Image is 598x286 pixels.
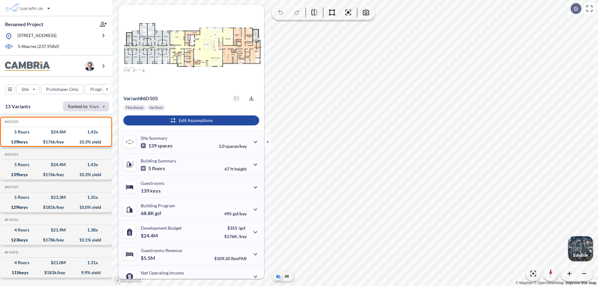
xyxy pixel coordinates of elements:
p: Site Summary [141,135,167,141]
p: Program [90,86,108,92]
span: floors [152,165,165,171]
span: height [235,166,247,171]
button: Program [85,84,119,94]
p: $109.20 [214,256,247,261]
button: Aerial View [274,273,282,280]
p: No Pool [149,105,163,110]
p: 1.0 [219,143,247,149]
p: 68.8K [141,210,161,216]
p: $24.4M [141,232,159,239]
span: spaces [158,143,173,149]
h5: Click to copy the code [3,250,18,255]
a: OpenStreetMap [534,281,564,285]
button: Site [16,84,40,94]
p: 5 [141,165,165,171]
a: Mapbox homepage [114,277,141,284]
button: Prototypes Only [41,84,84,94]
p: 139 [141,188,161,194]
span: margin [233,278,247,284]
p: $176K [224,234,247,239]
p: Edit Assumptions [179,117,213,124]
h5: Click to copy the code [3,152,18,157]
h5: Click to copy the code [3,218,18,222]
p: 13 Variants [5,103,31,110]
p: 45.0% [220,278,247,284]
p: Building Summary [141,158,176,163]
p: 139 [141,143,173,149]
p: 67 [225,166,247,171]
span: ft [230,166,234,171]
img: BrandImage [5,61,50,71]
img: user logo [85,61,95,71]
p: $2.5M [141,277,156,284]
p: Guestrooms [141,181,164,186]
p: Guestrooms Revenue [141,248,182,253]
span: /gsf [238,225,245,231]
span: gsf [155,210,161,216]
p: $355 [224,225,247,231]
p: Building Program [141,203,175,208]
p: Site [21,86,29,92]
p: # 6d505 [123,95,158,101]
button: Edit Assumptions [123,115,259,125]
p: 495 [224,211,247,216]
span: /key [238,234,247,239]
h5: Click to copy the code [3,185,18,189]
button: Ranked by Keys [63,101,109,111]
p: Satellite [573,253,588,258]
span: gsf/key [233,211,247,216]
span: RevPAR [231,256,247,261]
p: 5.46 acres ( 237,958 sf) [18,43,59,50]
button: Switcher ImageSatellite [568,236,593,261]
button: Site Plan [283,273,291,280]
p: Flex Room [126,105,143,110]
p: Development Budget [141,225,182,231]
span: Variant [123,95,140,101]
p: [STREET_ADDRESS] [17,32,56,40]
a: Mapbox [515,281,533,285]
p: D [574,6,578,12]
p: $5.5M [141,255,156,261]
span: keys [150,188,161,194]
img: Switcher Image [568,236,593,261]
p: Renamed Project [5,21,43,28]
h5: Click to copy the code [3,120,18,124]
span: spaces/key [225,143,247,149]
a: Improve this map [566,281,596,285]
p: Net Operating Income [141,270,184,275]
p: Prototypes Only [46,86,78,92]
